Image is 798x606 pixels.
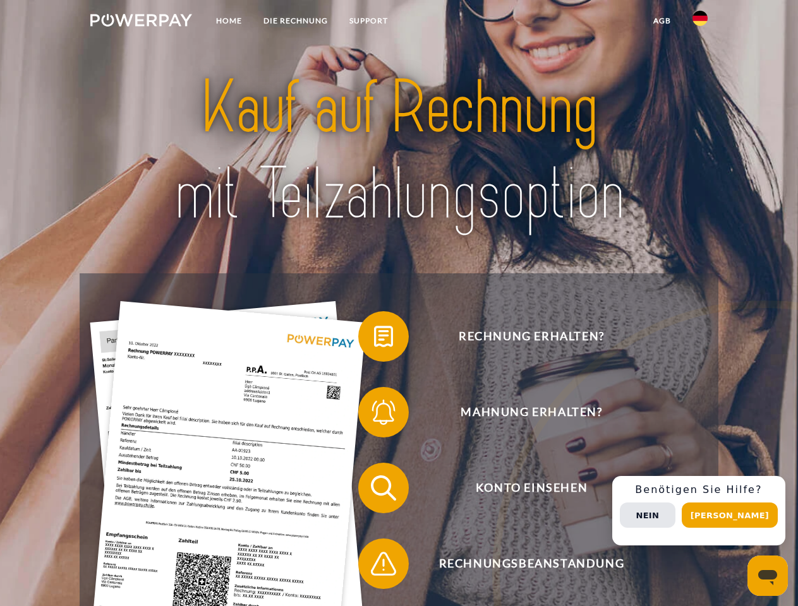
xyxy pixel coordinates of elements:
a: agb [643,9,682,32]
button: Rechnung erhalten? [358,311,687,362]
h3: Benötigen Sie Hilfe? [620,484,778,496]
img: qb_bell.svg [368,396,399,428]
button: Konto einsehen [358,463,687,513]
img: qb_bill.svg [368,321,399,352]
button: Rechnungsbeanstandung [358,538,687,589]
img: logo-powerpay-white.svg [90,14,192,27]
img: qb_search.svg [368,472,399,504]
img: de [692,11,708,26]
span: Mahnung erhalten? [377,387,686,437]
span: Rechnungsbeanstandung [377,538,686,589]
button: Nein [620,502,675,528]
button: Mahnung erhalten? [358,387,687,437]
a: SUPPORT [339,9,399,32]
iframe: Schaltfläche zum Öffnen des Messaging-Fensters [747,555,788,596]
img: title-powerpay_de.svg [121,61,677,242]
span: Konto einsehen [377,463,686,513]
span: Rechnung erhalten? [377,311,686,362]
div: Schnellhilfe [612,476,785,545]
img: qb_warning.svg [368,548,399,579]
a: DIE RECHNUNG [253,9,339,32]
a: Home [205,9,253,32]
button: [PERSON_NAME] [682,502,778,528]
